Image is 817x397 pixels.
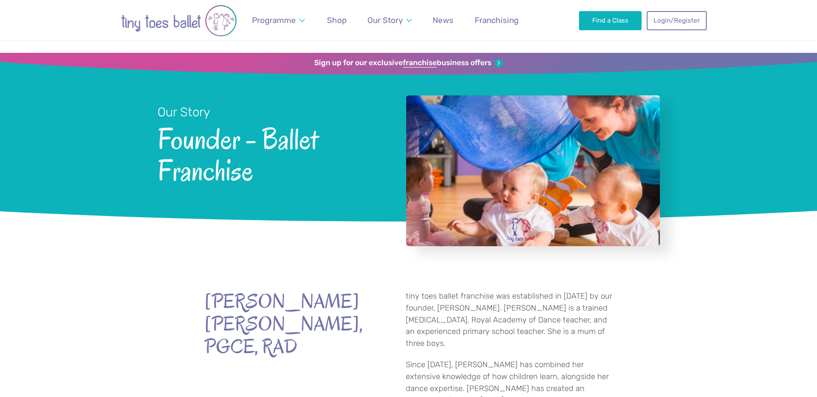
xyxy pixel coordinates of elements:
strong: franchise [403,58,437,68]
span: Our Story [367,15,403,25]
span: News [433,15,453,25]
span: Franchising [475,15,519,25]
span: Shop [327,15,347,25]
a: News [429,10,458,30]
span: Founder - Ballet Franchise [158,121,384,187]
p: tiny toes ballet franchise was established in [DATE] by our founder, [PERSON_NAME]. [PERSON_NAME]... [406,291,613,349]
span: Programme [252,15,296,25]
small: Our Story [158,105,210,119]
a: Shop [323,10,351,30]
a: Franchising [470,10,522,30]
a: Find a Class [579,11,642,30]
a: Our Story [364,10,416,30]
img: tiny toes ballet [111,5,247,37]
strong: [PERSON_NAME] [PERSON_NAME], PGCE, RAD [204,291,358,358]
a: Login/Register [647,11,706,30]
a: Sign up for our exclusivefranchisebusiness offers [314,58,503,68]
a: Programme [248,10,309,30]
